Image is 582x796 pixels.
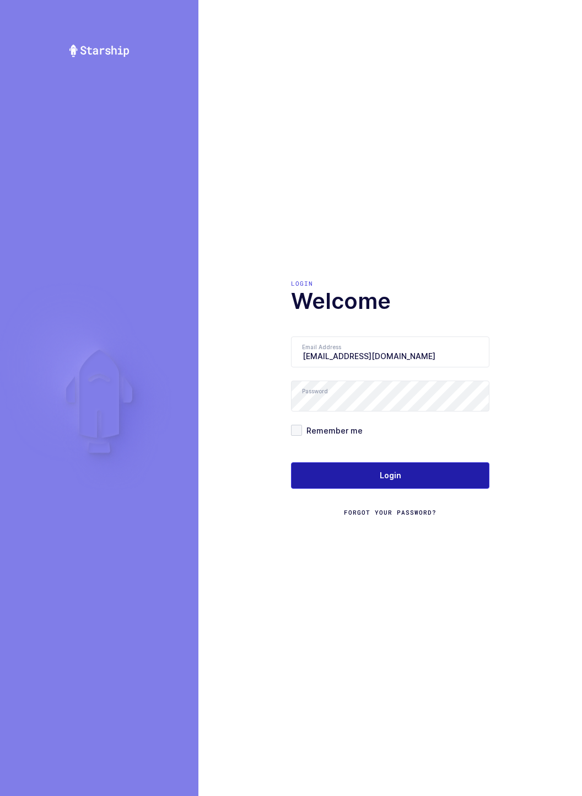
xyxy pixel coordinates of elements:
span: Remember me [302,425,363,436]
div: Login [291,279,489,288]
img: Starship [68,44,130,57]
button: Login [291,462,489,489]
h1: Welcome [291,288,489,314]
a: Forgot Your Password? [344,508,436,517]
input: Password [291,381,489,412]
span: Login [380,470,401,481]
input: Email Address [291,336,489,367]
